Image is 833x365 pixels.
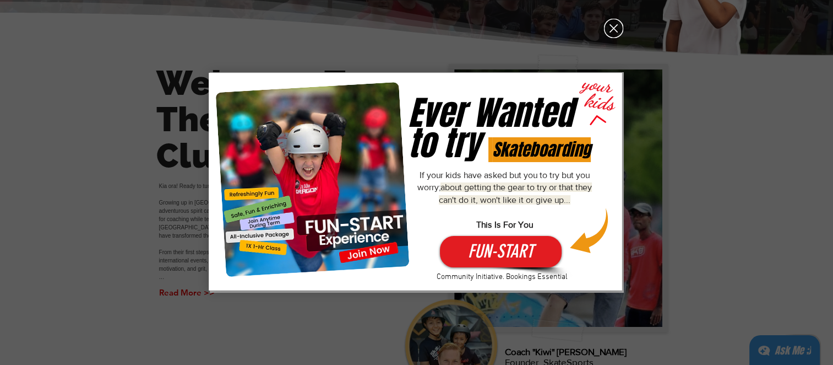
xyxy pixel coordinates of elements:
span: your kids [578,71,618,116]
span: Ever Wanted to try [408,89,573,168]
span: Skateboarding [492,137,591,162]
img: FUN-START.png [215,82,409,277]
span: FUN-START [468,239,533,264]
span: Community Initiative. Bookings Essential [437,272,568,282]
div: Back to site [604,19,623,38]
button: FUN-START [440,236,562,267]
span: If your kids have asked but you to try but you worry; [417,170,592,229]
span: This Is For You [476,220,533,229]
span: about getting the gear to try or that they can't do it, won't like it or give up... [439,182,592,204]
